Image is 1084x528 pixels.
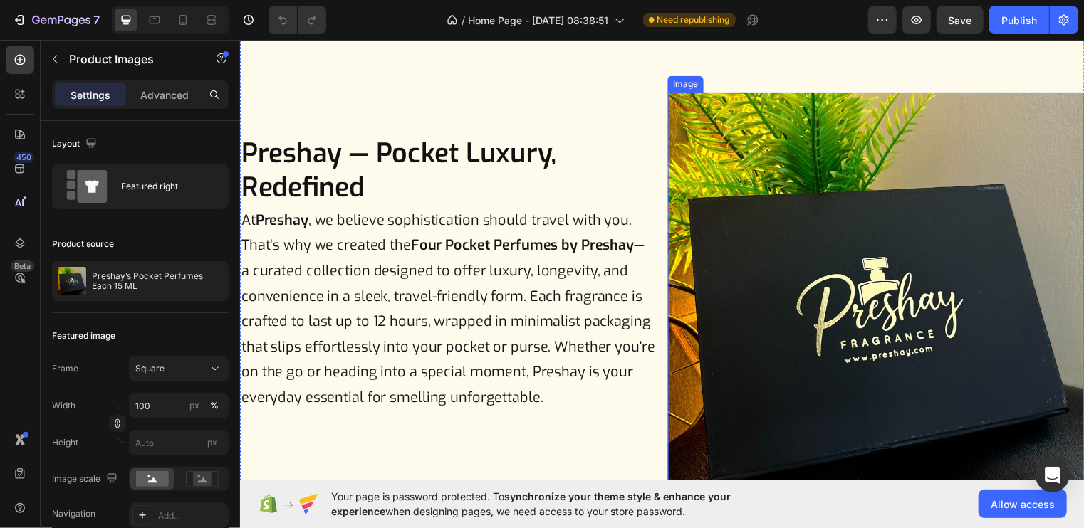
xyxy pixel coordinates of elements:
[207,437,217,448] span: px
[331,490,731,517] span: synchronize your theme style & enhance your experience
[331,489,786,519] span: Your page is password protected. To when designing pages, we need access to your store password.
[69,51,190,68] p: Product Images
[462,13,466,28] span: /
[436,38,467,51] div: Image
[989,6,1049,34] button: Publish
[14,152,34,163] div: 450
[158,509,225,522] div: Add...
[135,362,165,375] span: Square
[129,356,229,381] button: Square
[129,393,229,418] input: px%
[52,329,115,342] div: Featured image
[206,397,223,414] button: px
[1001,13,1037,28] div: Publish
[129,430,229,455] input: px
[52,238,114,250] div: Product source
[52,399,75,412] label: Width
[71,88,110,102] p: Settings
[991,497,1055,512] span: Allow access
[52,436,78,449] label: Height
[657,14,730,26] span: Need republishing
[189,399,199,412] div: px
[186,397,203,414] button: %
[949,14,972,26] span: Save
[1036,458,1070,492] div: Open Intercom Messenger
[92,271,223,291] p: Preshay’s Pocket Perfumes Each 15 ML
[140,88,189,102] p: Advanced
[11,260,34,272] div: Beta
[210,399,219,412] div: %
[469,13,609,28] span: Home Page - [DATE] 08:38:51
[6,6,106,34] button: 7
[433,53,855,475] img: gempages_585387393910047579-b9e7c13e-295e-4869-afeb-9dcd7926702e.jpg
[52,134,100,154] div: Layout
[93,11,100,28] p: 7
[52,362,78,375] label: Frame
[240,40,1084,480] iframe: Design area
[979,490,1067,518] button: Allow access
[937,6,984,34] button: Save
[121,170,208,203] div: Featured right
[58,267,86,295] img: product feature img
[52,470,120,489] div: Image scale
[269,6,326,34] div: Undo/Redo
[52,507,95,520] div: Navigation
